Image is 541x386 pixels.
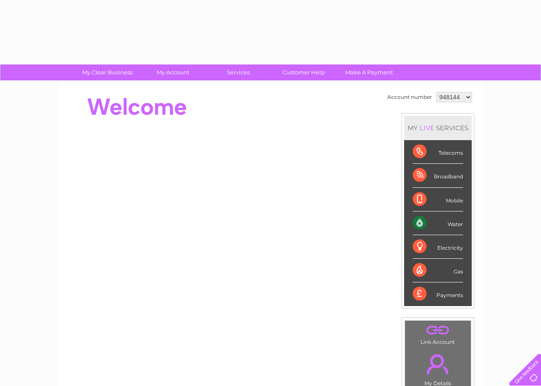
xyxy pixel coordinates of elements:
a: . [407,323,469,338]
td: Link Account [405,320,471,347]
div: Water [413,211,463,235]
div: Electricity [413,235,463,259]
a: My Account [137,64,208,80]
div: MY SERVICES [404,116,472,140]
div: Payments [413,282,463,306]
a: . [407,349,469,379]
a: Customer Help [268,64,339,80]
div: Broadband [413,164,463,187]
a: Services [203,64,274,80]
div: Gas [413,259,463,282]
div: Mobile [413,188,463,211]
div: Telecoms [413,140,463,164]
td: Account number [385,90,434,104]
a: My Clear Business [72,64,143,80]
div: LIVE [418,124,436,132]
a: Make A Payment [334,64,405,80]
